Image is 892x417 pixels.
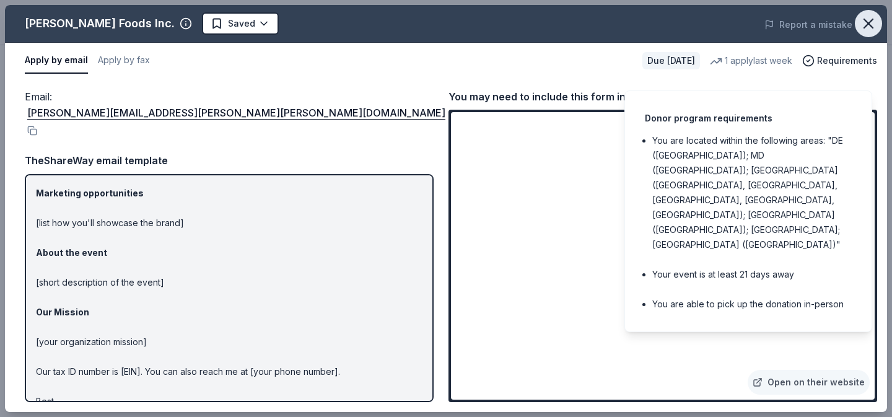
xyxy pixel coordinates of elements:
a: Open on their website [748,370,870,395]
button: Apply by fax [98,48,150,74]
div: You may need to include this form in your application: [448,89,877,105]
div: Due [DATE] [642,52,700,69]
div: Donor program requirements [645,111,852,126]
button: Report a mistake [764,17,852,32]
span: Saved [228,16,255,31]
strong: Our Mission [36,307,89,317]
button: Apply by email [25,48,88,74]
button: Saved [202,12,279,35]
li: You are able to pick up the donation in-person [652,297,852,312]
strong: Marketing opportunities [36,188,144,198]
a: [PERSON_NAME][EMAIL_ADDRESS][PERSON_NAME][PERSON_NAME][DOMAIN_NAME] [27,105,445,121]
span: Requirements [817,53,877,68]
div: [PERSON_NAME] Foods Inc. [25,14,175,33]
div: 1 apply last week [710,53,792,68]
li: You are located within the following areas: "DE ([GEOGRAPHIC_DATA]); MD ([GEOGRAPHIC_DATA]); [GEO... [652,133,852,252]
span: Email : [25,90,445,119]
div: TheShareWay email template [25,152,434,169]
strong: About the event [36,247,107,258]
li: Your event is at least 21 days away [652,267,852,282]
button: Requirements [802,53,877,68]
